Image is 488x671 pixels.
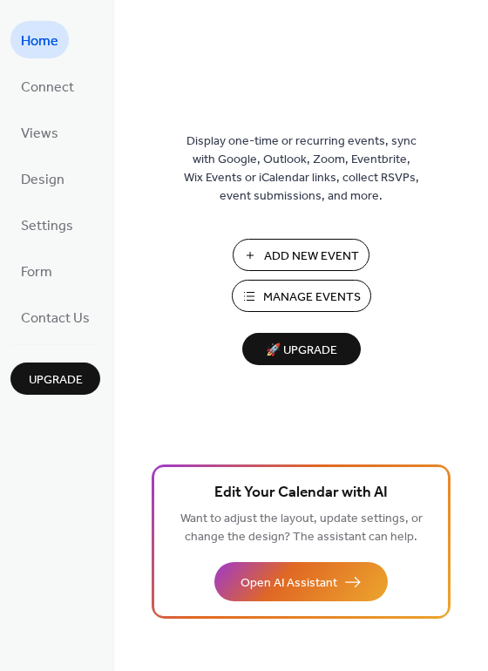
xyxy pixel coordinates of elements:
[180,507,423,549] span: Want to adjust the layout, update settings, or change the design? The assistant can help.
[10,113,69,151] a: Views
[10,298,100,335] a: Contact Us
[232,280,371,312] button: Manage Events
[21,305,90,332] span: Contact Us
[21,166,64,193] span: Design
[10,206,84,243] a: Settings
[214,562,388,601] button: Open AI Assistant
[10,252,63,289] a: Form
[21,120,58,147] span: Views
[21,213,73,240] span: Settings
[10,21,69,58] a: Home
[241,574,337,593] span: Open AI Assistant
[10,159,75,197] a: Design
[233,239,369,271] button: Add New Event
[184,132,419,206] span: Display one-time or recurring events, sync with Google, Outlook, Zoom, Eventbrite, Wix Events or ...
[21,28,58,55] span: Home
[21,74,74,101] span: Connect
[263,288,361,307] span: Manage Events
[29,371,83,390] span: Upgrade
[10,67,85,105] a: Connect
[242,333,361,365] button: 🚀 Upgrade
[253,339,350,363] span: 🚀 Upgrade
[10,363,100,395] button: Upgrade
[21,259,52,286] span: Form
[214,481,388,505] span: Edit Your Calendar with AI
[264,247,359,266] span: Add New Event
